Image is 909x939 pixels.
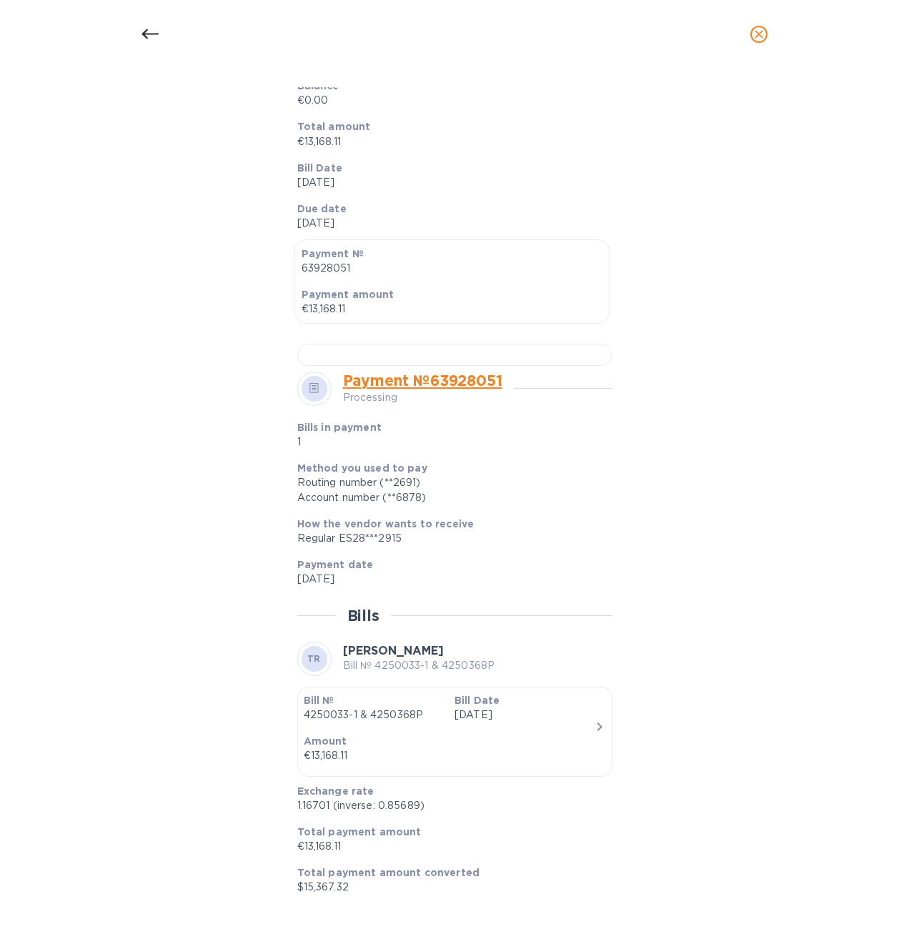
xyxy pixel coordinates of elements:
b: Bill Date [297,162,342,174]
b: Method you used to pay [297,462,427,474]
b: Amount [304,735,347,747]
div: Account number (**6878) [297,490,601,505]
p: 1 [297,434,500,449]
b: Payment № [302,248,364,259]
button: close [742,17,776,51]
b: [PERSON_NAME] [343,644,444,657]
p: [DATE] [297,175,601,190]
b: Exchange rate [297,785,374,797]
p: €0.00 [297,93,601,108]
p: [DATE] [297,572,601,587]
b: How the vendor wants to receive [297,518,475,530]
p: 63928051 [302,261,602,276]
p: Bill № 4250033-1 & 4250368P [343,658,495,673]
b: Bill № [304,695,334,706]
div: €13,168.11 [304,748,595,763]
b: Total payment amount converted [297,867,480,878]
b: Due date [297,203,347,214]
p: €13,168.11 [297,839,601,854]
p: €13,168.11 [302,302,602,317]
p: 1.16701 (inverse: 0.85689) [297,798,601,813]
b: Payment amount [302,289,394,300]
div: Regular ES28***2915 [297,531,601,546]
p: 4250033-1 & 4250368P [304,707,444,722]
div: Routing number (**2691) [297,475,601,490]
a: Payment № 63928051 [343,372,502,389]
p: [DATE] [297,216,601,231]
p: [DATE] [454,707,595,722]
b: Bills in payment [297,422,382,433]
h2: Bills [347,607,379,625]
p: €13,168.11 [297,134,601,149]
button: Bill №4250033-1 & 4250368PBill Date[DATE]Amount€13,168.11 [297,687,612,777]
b: Total amount [297,121,371,132]
p: $15,367.32 [297,880,601,895]
b: Total payment amount [297,826,422,838]
b: Payment date [297,559,374,570]
p: Processing [343,390,502,405]
b: TR [307,653,321,664]
b: Bill Date [454,695,500,706]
